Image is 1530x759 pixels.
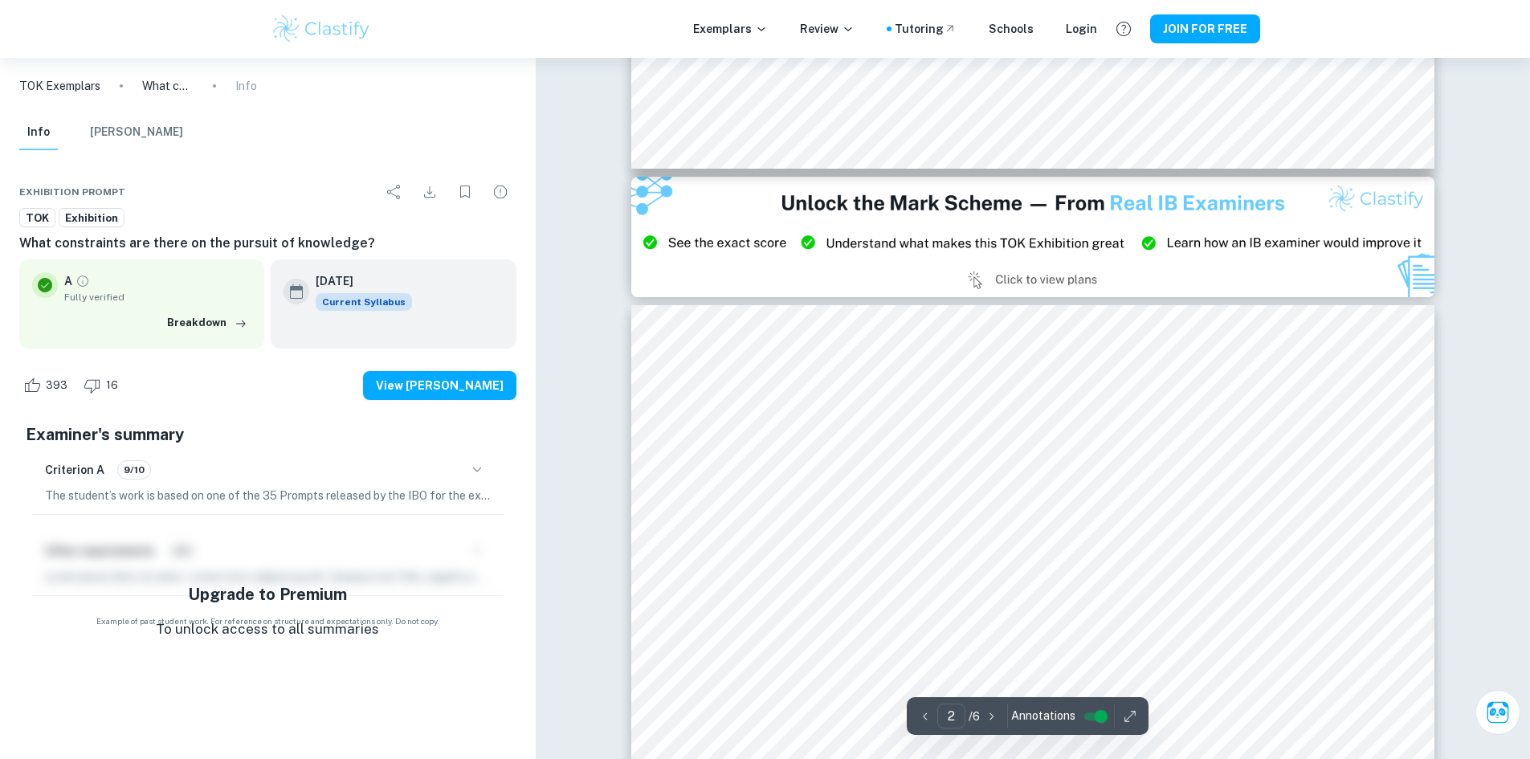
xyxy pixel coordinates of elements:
[118,463,150,477] span: 9/10
[1011,708,1075,724] span: Annotations
[64,290,251,304] span: Fully verified
[19,373,76,398] div: Like
[449,176,481,208] div: Bookmark
[156,619,379,640] p: To unlock access to all summaries
[895,20,957,38] a: Tutoring
[414,176,446,208] div: Download
[1475,690,1520,735] button: Ask Clai
[37,377,76,394] span: 393
[378,176,410,208] div: Share
[90,115,183,150] button: [PERSON_NAME]
[989,20,1034,38] a: Schools
[45,487,491,504] p: The student’s work is based on one of the 35 Prompts released by the IBO for the examination sess...
[80,373,127,398] div: Dislike
[316,293,412,311] div: This exemplar is based on the current syllabus. Feel free to refer to it for inspiration/ideas wh...
[59,208,124,228] a: Exhibition
[19,615,516,627] span: Example of past student work. For reference on structure and expectations only. Do not copy.
[20,210,55,226] span: TOK
[59,210,124,226] span: Exhibition
[142,77,194,95] p: What constraints are there on the pursuit of knowledge?
[800,20,855,38] p: Review
[64,272,72,290] p: A
[45,461,104,479] h6: Criterion A
[1150,14,1260,43] button: JOIN FOR FREE
[484,176,516,208] div: Report issue
[19,234,516,253] h6: What constraints are there on the pursuit of knowledge?
[631,177,1434,297] img: Ad
[19,77,100,95] a: TOK Exemplars
[188,582,347,606] h5: Upgrade to Premium
[19,185,125,199] span: Exhibition Prompt
[26,422,510,447] h5: Examiner's summary
[235,77,257,95] p: Info
[1066,20,1097,38] a: Login
[693,20,768,38] p: Exemplars
[1110,15,1137,43] button: Help and Feedback
[316,272,399,290] h6: [DATE]
[97,377,127,394] span: 16
[271,13,373,45] img: Clastify logo
[19,115,58,150] button: Info
[75,274,90,288] a: Grade fully verified
[316,293,412,311] span: Current Syllabus
[19,208,55,228] a: TOK
[163,311,251,335] button: Breakdown
[363,371,516,400] button: View [PERSON_NAME]
[969,708,980,725] p: / 6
